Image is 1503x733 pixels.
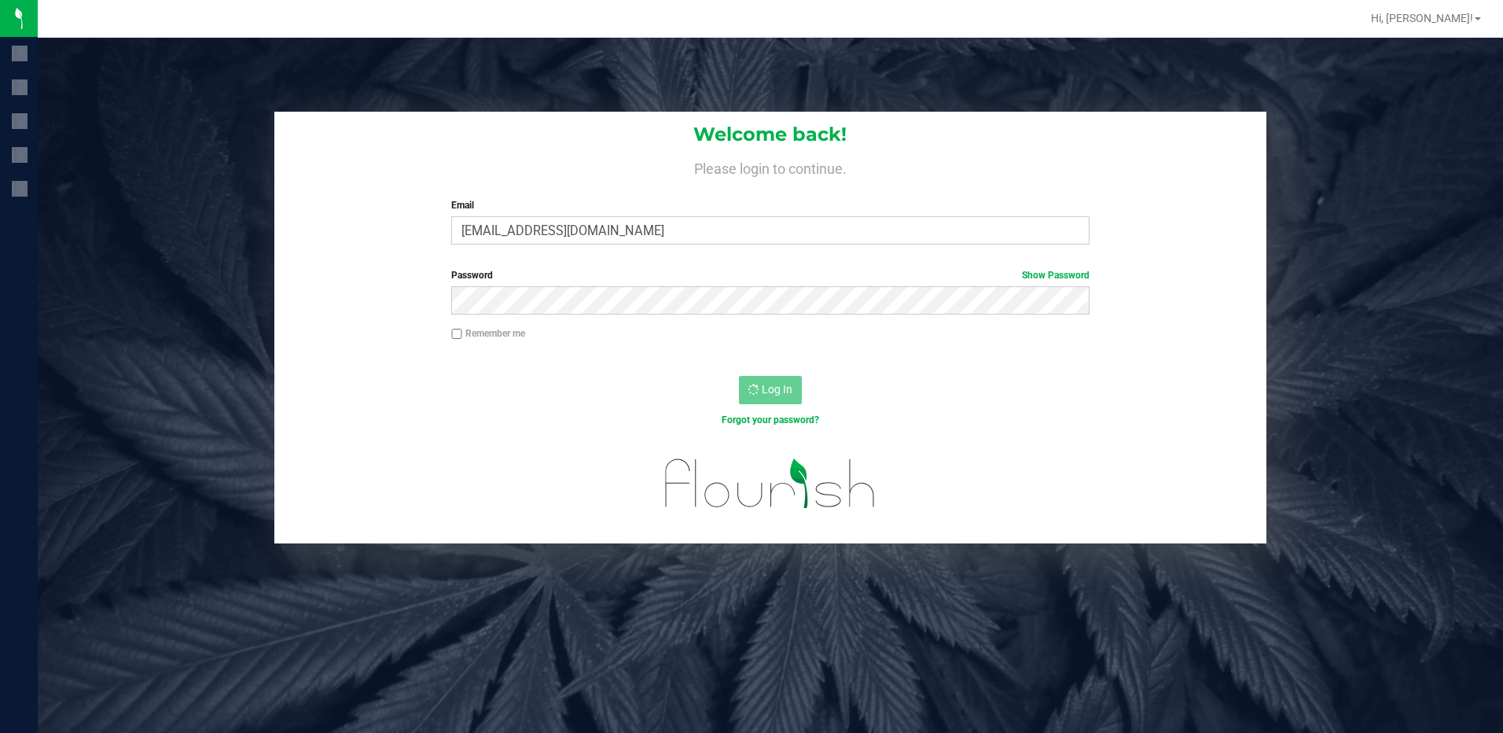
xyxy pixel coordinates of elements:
[451,329,462,340] input: Remember me
[451,270,493,281] span: Password
[274,157,1267,176] h4: Please login to continue.
[1371,12,1473,24] span: Hi, [PERSON_NAME]!
[451,198,1090,212] label: Email
[1022,270,1090,281] a: Show Password
[722,414,819,425] a: Forgot your password?
[451,326,525,341] label: Remember me
[739,376,802,404] button: Log In
[646,444,895,524] img: flourish_logo.svg
[762,383,792,396] span: Log In
[274,124,1267,145] h1: Welcome back!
